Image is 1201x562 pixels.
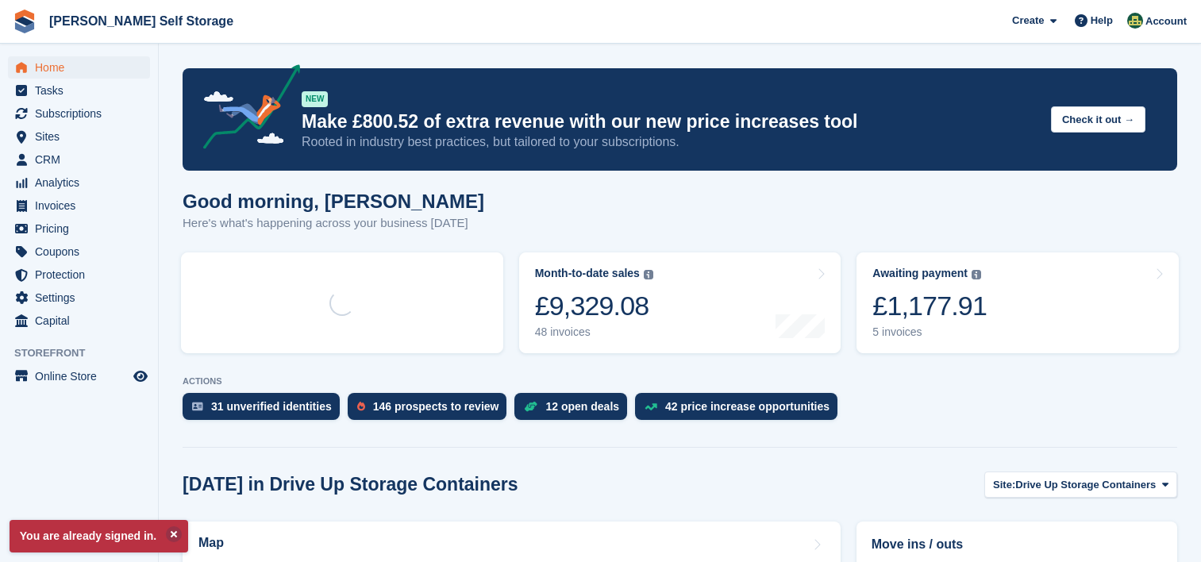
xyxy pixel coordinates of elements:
img: verify_identity-adf6edd0f0f0b5bbfe63781bf79b02c33cf7c696d77639b501bdc392416b5a36.svg [192,402,203,411]
span: Settings [35,287,130,309]
a: 146 prospects to review [348,393,515,428]
a: menu [8,171,150,194]
img: price-adjustments-announcement-icon-8257ccfd72463d97f412b2fc003d46551f7dbcb40ab6d574587a9cd5c0d94... [190,64,301,155]
div: £1,177.91 [872,290,987,322]
span: Drive Up Storage Containers [1015,477,1156,493]
span: Home [35,56,130,79]
p: You are already signed in. [10,520,188,552]
img: price_increase_opportunities-93ffe204e8149a01c8c9dc8f82e8f89637d9d84a8eef4429ea346261dce0b2c0.svg [645,403,657,410]
a: menu [8,365,150,387]
div: 42 price increase opportunities [665,400,830,413]
h1: Good morning, [PERSON_NAME] [183,191,484,212]
span: Account [1145,13,1187,29]
a: 12 open deals [514,393,635,428]
a: menu [8,79,150,102]
a: menu [8,264,150,286]
a: menu [8,287,150,309]
span: Protection [35,264,130,286]
span: Storefront [14,345,158,361]
a: menu [8,310,150,332]
a: menu [8,125,150,148]
div: 31 unverified identities [211,400,332,413]
img: icon-info-grey-7440780725fd019a000dd9b08b2336e03edf1995a4989e88bcd33f0948082b44.svg [972,270,981,279]
div: 5 invoices [872,325,987,339]
span: Subscriptions [35,102,130,125]
img: prospect-51fa495bee0391a8d652442698ab0144808aea92771e9ea1ae160a38d050c398.svg [357,402,365,411]
img: Julie Williams [1127,13,1143,29]
span: Online Store [35,365,130,387]
p: Make £800.52 of extra revenue with our new price increases tool [302,110,1038,133]
a: menu [8,241,150,263]
a: 42 price increase opportunities [635,393,845,428]
a: 31 unverified identities [183,393,348,428]
span: Site: [993,477,1015,493]
div: £9,329.08 [535,290,653,322]
span: Analytics [35,171,130,194]
h2: Move ins / outs [872,535,1162,554]
a: menu [8,194,150,217]
img: stora-icon-8386f47178a22dfd0bd8f6a31ec36ba5ce8667c1dd55bd0f319d3a0aa187defe.svg [13,10,37,33]
button: Check it out → [1051,106,1145,133]
p: ACTIONS [183,376,1177,387]
a: Month-to-date sales £9,329.08 48 invoices [519,252,841,353]
div: 12 open deals [545,400,619,413]
p: Here's what's happening across your business [DATE] [183,214,484,233]
div: 146 prospects to review [373,400,499,413]
div: Awaiting payment [872,267,968,280]
a: menu [8,148,150,171]
h2: [DATE] in Drive Up Storage Containers [183,474,518,495]
div: Month-to-date sales [535,267,640,280]
span: Create [1012,13,1044,29]
span: Help [1091,13,1113,29]
h2: Map [198,536,224,550]
span: Tasks [35,79,130,102]
span: Sites [35,125,130,148]
span: Coupons [35,241,130,263]
button: Site: Drive Up Storage Containers [984,472,1177,498]
a: menu [8,56,150,79]
div: 48 invoices [535,325,653,339]
span: CRM [35,148,130,171]
span: Pricing [35,217,130,240]
a: Preview store [131,367,150,386]
a: menu [8,217,150,240]
span: Invoices [35,194,130,217]
span: Capital [35,310,130,332]
img: deal-1b604bf984904fb50ccaf53a9ad4b4a5d6e5aea283cecdc64d6e3604feb123c2.svg [524,401,537,412]
a: menu [8,102,150,125]
p: Rooted in industry best practices, but tailored to your subscriptions. [302,133,1038,151]
img: icon-info-grey-7440780725fd019a000dd9b08b2336e03edf1995a4989e88bcd33f0948082b44.svg [644,270,653,279]
div: NEW [302,91,328,107]
a: [PERSON_NAME] Self Storage [43,8,240,34]
a: Awaiting payment £1,177.91 5 invoices [856,252,1179,353]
